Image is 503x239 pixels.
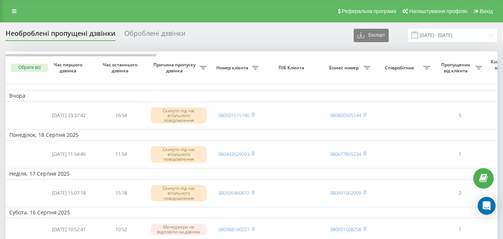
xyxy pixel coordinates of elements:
a: 380505460612 [218,189,249,196]
span: Пропущених від клієнта [437,62,475,73]
td: [DATE] 11:54:45 [43,142,95,167]
span: Вихід [480,8,493,14]
button: Експорт [354,29,389,42]
button: Обрати всі [11,64,48,72]
span: Час останнього дзвінка [101,62,141,73]
a: 380991002909 [330,189,361,196]
div: Open Intercom Messenger [478,197,496,215]
span: Причина пропуску дзвінка [151,62,200,73]
td: 11:54 [95,142,147,167]
span: Реферальна програма [342,8,397,14]
span: Номер клієнта [214,65,252,71]
div: Необроблені пропущені дзвінки [6,29,115,41]
a: 380501515740 [218,112,249,119]
td: 15:18 [95,181,147,205]
a: 380800505144 [330,112,361,119]
td: 16:54 [95,103,147,128]
div: Скинуто під час вітального повідомлення [151,185,207,201]
div: Менеджери не відповіли на дзвінок [151,224,207,235]
div: Скинуто під час вітального повідомлення [151,107,207,124]
div: Оброблені дзвінки [124,29,185,41]
td: 2 [434,181,486,205]
a: 380677855234 [330,151,361,157]
span: ПІБ Клієнта [269,65,316,71]
a: 380443529093 [218,151,249,157]
a: 380931508258 [330,226,361,233]
span: Налаштування профілю [409,8,467,14]
td: 1 [434,142,486,167]
td: [DATE] 23:37:42 [43,103,95,128]
a: 380988190227 [218,226,249,233]
span: Бізнес номер [326,65,364,71]
td: [DATE] 15:07:18 [43,181,95,205]
span: Час першого дзвінка [49,62,89,73]
span: Співробітник [378,65,423,71]
div: Скинуто під час вітального повідомлення [151,146,207,163]
td: 5 [434,103,486,128]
